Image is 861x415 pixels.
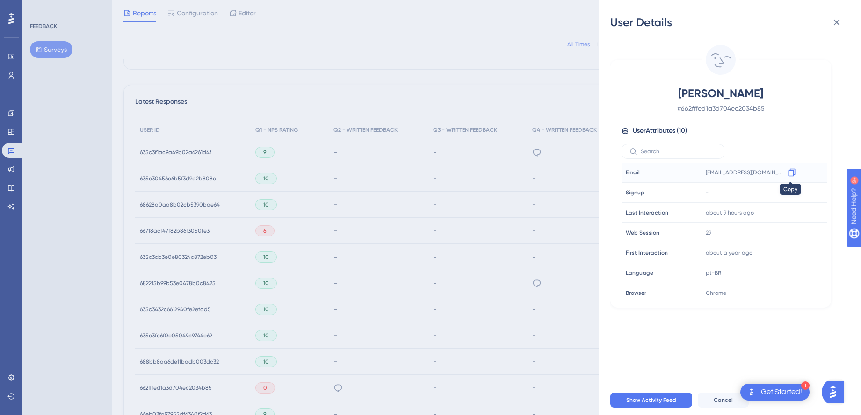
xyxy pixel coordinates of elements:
span: Web Session [626,229,659,236]
span: [PERSON_NAME] [638,86,803,101]
div: 1 [801,381,810,390]
div: Get Started! [761,387,802,397]
span: First Interaction [626,249,668,257]
span: User Attributes ( 10 ) [633,125,687,136]
span: Last Interaction [626,209,668,216]
span: - [706,189,709,196]
span: Cancel [714,396,733,404]
iframe: UserGuiding AI Assistant Launcher [822,378,850,406]
div: User Details [610,15,850,30]
span: # 662fffed1a3d704ec2034b85 [638,103,803,114]
div: Open Get Started! checklist, remaining modules: 1 [740,384,810,401]
span: Browser [626,289,646,297]
span: Language [626,269,653,277]
button: Cancel [698,393,749,408]
span: Need Help? [22,2,58,14]
span: Signup [626,189,644,196]
span: Show Activity Feed [626,396,676,404]
img: launcher-image-alternative-text [746,386,757,398]
span: pt-BR [706,269,721,277]
input: Search [641,148,716,155]
span: [EMAIL_ADDRESS][DOMAIN_NAME] [706,169,784,176]
span: Email [626,169,640,176]
span: Chrome [706,289,726,297]
time: about 9 hours ago [706,209,754,216]
div: 9+ [64,5,69,12]
span: 29 [706,229,711,236]
time: about a year ago [706,250,752,256]
button: Show Activity Feed [610,393,692,408]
